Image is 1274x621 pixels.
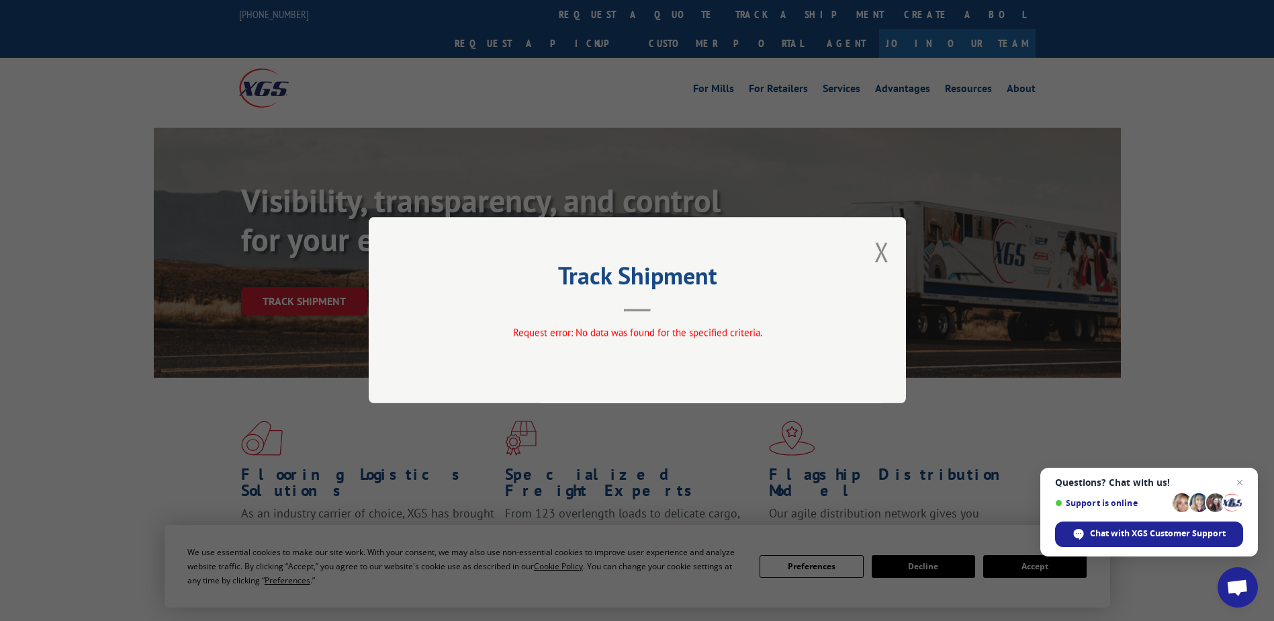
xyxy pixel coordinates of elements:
[1218,567,1258,608] div: Open chat
[1055,477,1243,488] span: Questions? Chat with us!
[1232,474,1248,491] span: Close chat
[1055,498,1168,508] span: Support is online
[1090,528,1226,540] span: Chat with XGS Customer Support
[512,327,762,339] span: Request error: No data was found for the specified criteria.
[436,266,839,292] h2: Track Shipment
[874,234,889,270] button: Close modal
[1055,522,1243,547] div: Chat with XGS Customer Support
